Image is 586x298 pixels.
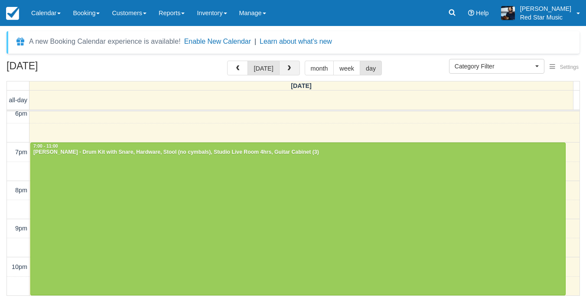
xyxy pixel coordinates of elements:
[30,143,566,295] a: 7:00 - 11:00[PERSON_NAME] - Drum Kit with Snare, Hardware, Stool (no cymbals), Studio Live Room 4...
[254,38,256,45] span: |
[6,7,19,20] img: checkfront-main-nav-mini-logo.png
[247,61,279,75] button: [DATE]
[333,61,360,75] button: week
[7,61,116,77] h2: [DATE]
[455,62,533,71] span: Category Filter
[520,4,571,13] p: [PERSON_NAME]
[260,38,332,45] a: Learn about what's new
[15,225,27,232] span: 9pm
[33,144,58,149] span: 7:00 - 11:00
[560,64,579,70] span: Settings
[291,82,312,89] span: [DATE]
[305,61,334,75] button: month
[29,36,181,47] div: A new Booking Calendar experience is available!
[12,263,27,270] span: 10pm
[520,13,571,22] p: Red Star Music
[449,59,544,74] button: Category Filter
[476,10,489,16] span: Help
[360,61,382,75] button: day
[15,149,27,155] span: 7pm
[468,10,474,16] i: Help
[501,6,515,20] img: A1
[544,61,584,74] button: Settings
[184,37,251,46] button: Enable New Calendar
[33,149,563,156] div: [PERSON_NAME] - Drum Kit with Snare, Hardware, Stool (no cymbals), Studio Live Room 4hrs, Guitar ...
[9,97,27,104] span: all-day
[15,187,27,194] span: 8pm
[15,110,27,117] span: 6pm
